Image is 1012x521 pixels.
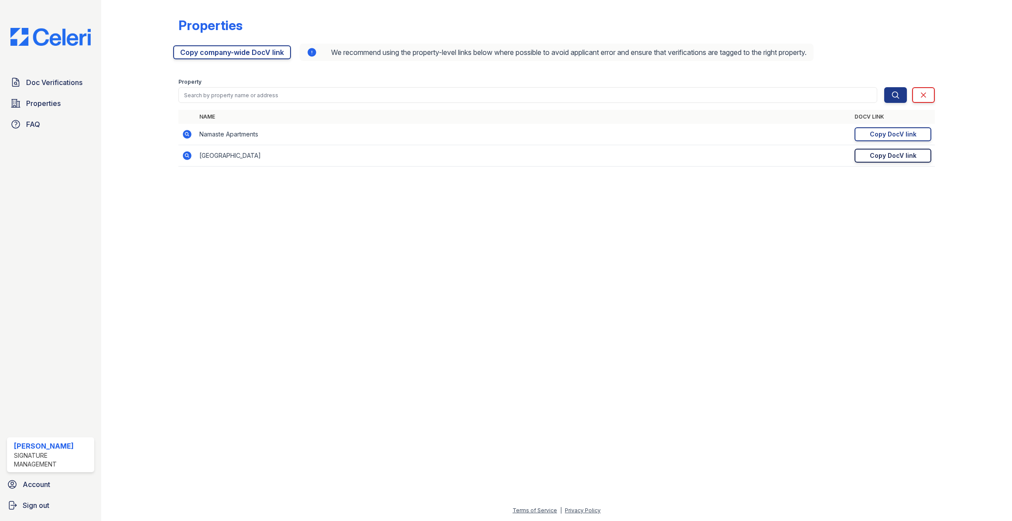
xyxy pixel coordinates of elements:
[173,45,291,59] a: Copy company-wide DocV link
[7,95,94,112] a: Properties
[196,124,851,145] td: Namaste Apartments
[178,78,202,85] label: Property
[855,149,931,163] a: Copy DocV link
[7,74,94,91] a: Doc Verifications
[178,87,878,103] input: Search by property name or address
[7,116,94,133] a: FAQ
[3,497,98,514] a: Sign out
[23,479,50,490] span: Account
[26,119,40,129] span: FAQ
[851,110,935,124] th: DocV Link
[26,77,82,88] span: Doc Verifications
[3,28,98,46] img: CE_Logo_Blue-a8612792a0a2168367f1c8372b55b34899dd931a85d93a1a3d3e32e68fde9ad4.png
[14,441,91,451] div: [PERSON_NAME]
[565,507,601,514] a: Privacy Policy
[178,17,243,33] div: Properties
[196,110,851,124] th: Name
[300,44,814,61] div: We recommend using the property-level links below where possible to avoid applicant error and ens...
[560,507,562,514] div: |
[855,127,931,141] a: Copy DocV link
[870,130,916,139] div: Copy DocV link
[26,98,61,109] span: Properties
[513,507,557,514] a: Terms of Service
[3,476,98,493] a: Account
[23,500,49,511] span: Sign out
[14,451,91,469] div: Signature Management
[196,145,851,167] td: [GEOGRAPHIC_DATA]
[870,151,916,160] div: Copy DocV link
